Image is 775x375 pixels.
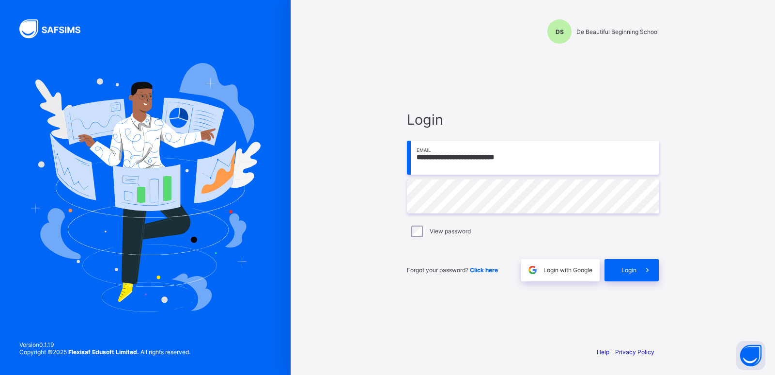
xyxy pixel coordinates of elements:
[556,28,564,35] span: DS
[19,348,190,356] span: Copyright © 2025 All rights reserved.
[407,266,498,274] span: Forgot your password?
[597,348,609,356] a: Help
[621,266,636,274] span: Login
[19,341,190,348] span: Version 0.1.19
[576,28,659,35] span: De Beautiful Beginning School
[543,266,592,274] span: Login with Google
[736,341,765,370] button: Open asap
[407,111,659,128] span: Login
[430,228,471,235] label: View password
[470,266,498,274] a: Click here
[30,63,261,311] img: Hero Image
[68,348,139,356] strong: Flexisaf Edusoft Limited.
[19,19,92,38] img: SAFSIMS Logo
[527,264,538,276] img: google.396cfc9801f0270233282035f929180a.svg
[615,348,654,356] a: Privacy Policy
